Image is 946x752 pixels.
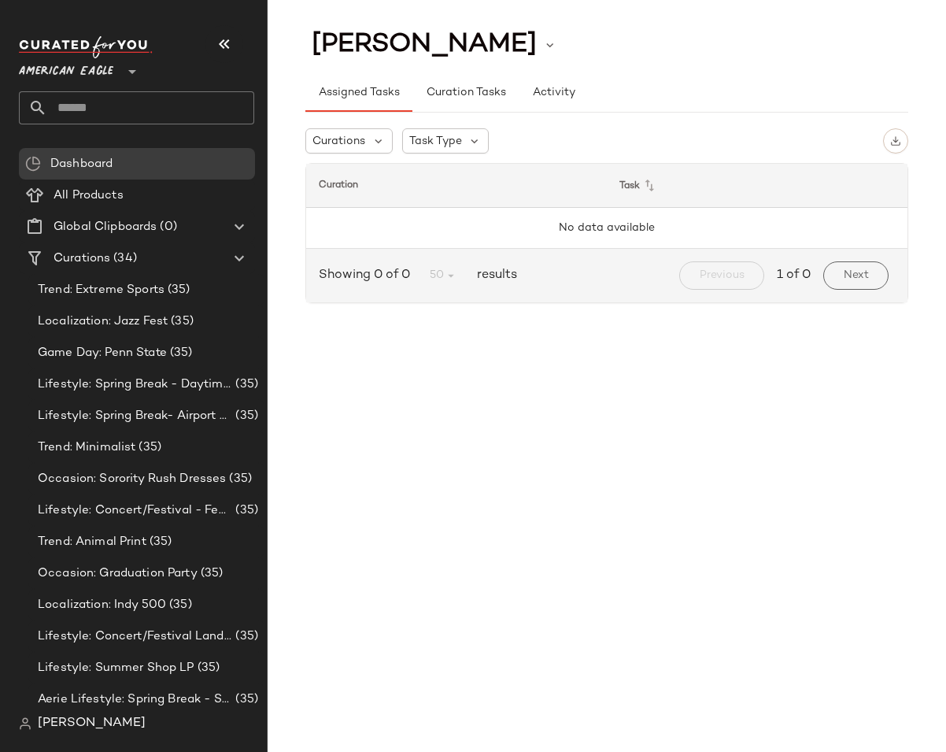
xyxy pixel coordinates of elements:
span: Trend: Animal Print [38,533,146,551]
span: (35) [226,470,252,488]
img: cfy_white_logo.C9jOOHJF.svg [19,36,153,58]
td: No data available [306,208,907,249]
span: Task Type [409,133,462,150]
span: Activity [532,87,575,99]
span: American Eagle [19,54,113,82]
span: (35) [198,565,224,583]
span: Lifestyle: Concert/Festival - Femme [38,502,232,520]
span: Aerie Lifestyle: Spring Break - Sporty [38,691,232,709]
span: Lifestyle: Summer Shop LP [38,659,194,677]
span: Next [843,269,869,282]
span: 1 of 0 [777,266,811,285]
img: svg%3e [890,135,901,146]
span: Curations [54,250,110,268]
span: Trend: Minimalist [38,439,135,457]
span: (35) [135,439,161,457]
span: Localization: Jazz Fest [38,313,168,331]
span: (35) [194,659,220,677]
span: (35) [232,691,258,709]
span: (0) [157,218,176,236]
span: Localization: Indy 500 [38,596,166,614]
img: svg%3e [25,156,41,172]
span: Lifestyle: Spring Break - Daytime Casual [38,376,232,394]
span: Assigned Tasks [318,87,400,99]
span: Lifestyle: Concert/Festival Landing Page [38,628,232,646]
span: (35) [166,596,192,614]
th: Curation [306,164,607,208]
th: Task [607,164,907,208]
span: (35) [168,313,194,331]
span: (35) [232,628,258,646]
span: results [471,266,517,285]
span: Global Clipboards [54,218,157,236]
span: (35) [232,502,258,520]
span: Dashboard [50,155,113,173]
span: (35) [164,281,190,299]
span: (34) [110,250,137,268]
span: Showing 0 of 0 [319,266,416,285]
span: (35) [146,533,172,551]
button: Next [823,261,889,290]
span: All Products [54,187,124,205]
span: Game Day: Penn State [38,344,167,362]
span: Curations [312,133,365,150]
span: (35) [232,376,258,394]
span: Occasion: Graduation Party [38,565,198,583]
span: (35) [232,407,258,425]
span: [PERSON_NAME] [312,30,537,60]
span: [PERSON_NAME] [38,714,146,733]
span: Trend: Extreme Sports [38,281,164,299]
span: Lifestyle: Spring Break- Airport Style [38,407,232,425]
span: (35) [167,344,193,362]
span: Curation Tasks [425,87,505,99]
span: Occasion: Sorority Rush Dresses [38,470,226,488]
img: svg%3e [19,717,31,730]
